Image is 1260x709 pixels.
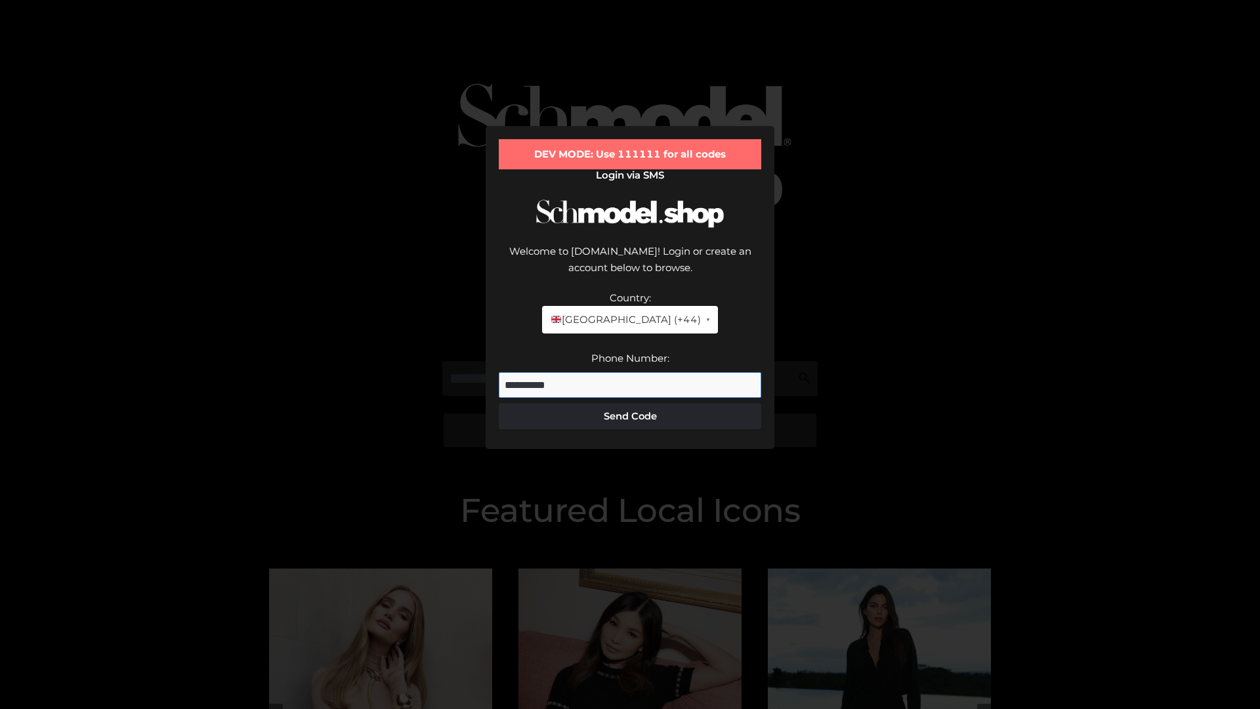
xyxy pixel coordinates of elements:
[499,139,761,169] div: DEV MODE: Use 111111 for all codes
[610,291,651,304] label: Country:
[550,311,700,328] span: [GEOGRAPHIC_DATA] (+44)
[591,352,669,364] label: Phone Number:
[499,243,761,290] div: Welcome to [DOMAIN_NAME]! Login or create an account below to browse.
[499,403,761,429] button: Send Code
[532,188,728,240] img: Schmodel Logo
[551,314,561,324] img: 🇬🇧
[499,169,761,181] h2: Login via SMS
